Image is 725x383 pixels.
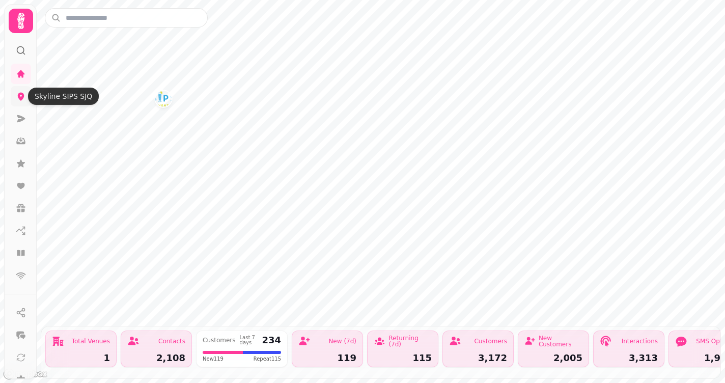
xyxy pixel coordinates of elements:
[28,88,99,105] div: Skyline SIPS SJQ
[374,353,432,363] div: 115
[262,336,281,345] div: 234
[155,91,172,107] button: Skyline SIPS SJQ
[622,338,658,344] div: Interactions
[203,337,236,343] div: Customers
[449,353,507,363] div: 3,172
[155,91,172,110] div: Map marker
[203,355,224,363] span: New 119
[474,338,507,344] div: Customers
[539,335,582,347] div: New Customers
[524,353,582,363] div: 2,005
[158,338,185,344] div: Contacts
[254,355,281,363] span: Repeat 115
[127,353,185,363] div: 2,108
[328,338,356,344] div: New (7d)
[298,353,356,363] div: 119
[72,338,110,344] div: Total Venues
[240,335,258,345] div: Last 7 days
[3,368,48,380] a: Mapbox logo
[600,353,658,363] div: 3,313
[388,335,432,347] div: Returning (7d)
[52,353,110,363] div: 1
